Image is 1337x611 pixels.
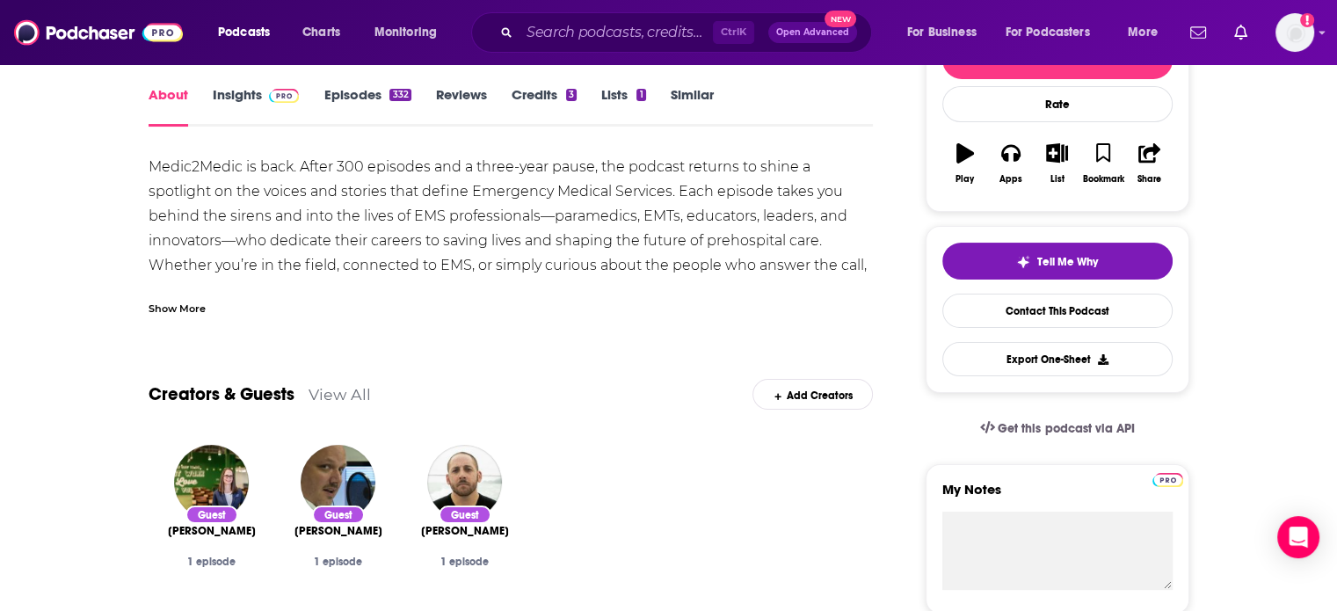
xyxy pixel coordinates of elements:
button: open menu [362,18,460,47]
span: Podcasts [218,20,270,45]
img: Podchaser - Follow, Share and Rate Podcasts [14,16,183,49]
span: Open Advanced [776,28,849,37]
img: tell me why sparkle [1016,255,1030,269]
span: Charts [302,20,340,45]
a: Lists1 [601,86,645,127]
img: Kevin Hines [427,445,502,520]
button: open menu [206,18,293,47]
span: [PERSON_NAME] [294,524,382,538]
span: More [1128,20,1158,45]
div: Open Intercom Messenger [1277,516,1319,558]
div: Bookmark [1082,174,1123,185]
button: open menu [994,18,1115,47]
div: 332 [389,89,411,101]
button: Play [942,132,988,195]
a: Kevin Hines [421,524,509,538]
div: Guest [312,506,365,524]
div: Medic2Medic is back. After 300 episodes and a three-year pause, the podcast returns to shine a sp... [149,155,874,327]
input: Search podcasts, credits, & more... [520,18,713,47]
button: List [1034,132,1079,195]
button: Export One-Sheet [942,342,1173,376]
button: Bookmark [1080,132,1126,195]
a: Episodes332 [323,86,411,127]
label: My Notes [942,481,1173,512]
div: Search podcasts, credits, & more... [488,12,889,53]
button: Open AdvancedNew [768,22,857,43]
span: Get this podcast via API [998,421,1134,436]
span: Monitoring [374,20,437,45]
div: 1 episode [163,556,261,568]
a: Dr. Remle Crowe [168,524,256,538]
div: List [1050,174,1065,185]
a: Pro website [1152,470,1183,487]
a: Reviews [436,86,487,127]
div: Share [1137,174,1161,185]
div: Play [956,174,974,185]
a: Creators & Guests [149,383,294,405]
img: Dr. Remle Crowe [174,445,249,520]
button: tell me why sparkleTell Me Why [942,243,1173,280]
div: Add Creators [752,379,873,410]
button: Share [1126,132,1172,195]
div: 1 episode [416,556,514,568]
span: Logged in as Bcprpro33 [1275,13,1314,52]
span: For Business [907,20,977,45]
a: Charts [291,18,351,47]
span: [PERSON_NAME] [168,524,256,538]
img: Podchaser Pro [1152,473,1183,487]
span: New [825,11,856,27]
span: For Podcasters [1006,20,1090,45]
a: Contact This Podcast [942,294,1173,328]
a: Get this podcast via API [966,407,1149,450]
div: Guest [185,506,238,524]
svg: Add a profile image [1300,13,1314,27]
button: open menu [895,18,999,47]
a: About [149,86,188,127]
a: View All [309,385,371,404]
a: Paul Falavolito [294,524,382,538]
div: 1 [636,89,645,101]
a: Show notifications dropdown [1183,18,1213,47]
div: 3 [566,89,577,101]
div: Apps [999,174,1022,185]
img: Podchaser Pro [269,89,300,103]
a: Show notifications dropdown [1227,18,1254,47]
img: User Profile [1275,13,1314,52]
a: Similar [671,86,714,127]
span: Tell Me Why [1037,255,1098,269]
button: open menu [1115,18,1180,47]
a: InsightsPodchaser Pro [213,86,300,127]
div: 1 episode [289,556,388,568]
a: Credits3 [512,86,577,127]
div: Guest [439,506,491,524]
button: Show profile menu [1275,13,1314,52]
span: Ctrl K [713,21,754,44]
span: [PERSON_NAME] [421,524,509,538]
div: Rate [942,86,1173,122]
img: Paul Falavolito [301,445,375,520]
button: Apps [988,132,1034,195]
